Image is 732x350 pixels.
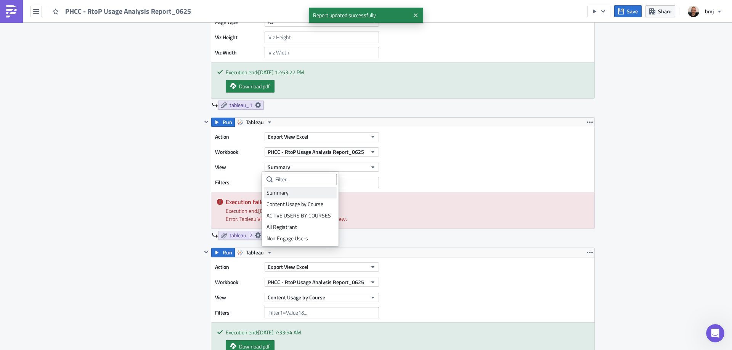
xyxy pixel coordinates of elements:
[266,223,334,231] div: All Registrant
[266,189,334,197] div: Summary
[268,293,325,301] span: Content Usage by Course
[268,133,308,141] span: Export View Excel
[37,4,64,10] h1: Operator
[265,47,379,58] input: Viz Width
[5,5,18,18] img: PushMetrics
[223,248,232,257] span: Run
[226,199,589,205] h5: Execution failed
[6,233,146,246] textarea: Message…
[24,249,30,256] button: Gif picker
[3,3,364,9] p: Hi,
[215,307,261,318] label: Filters
[683,3,726,20] button: bmj
[266,235,334,242] div: Non Engage Users
[226,68,589,76] div: Execution end: [DATE] 12:53:27 PM
[215,261,261,273] label: Action
[215,177,261,188] label: Filters
[265,147,379,157] button: PHCC - RtoP Usage Analysis Report_0625
[215,131,261,142] label: Action
[265,307,379,318] input: Filter1=Value1&...
[239,82,270,90] span: Download pdf
[268,263,308,271] span: Export View Excel
[266,200,334,208] div: Content Usage by Course
[687,5,700,18] img: Avatar
[706,324,724,342] iframe: Intercom live chat
[230,232,252,239] span: tableau_2
[614,5,642,17] button: Save
[12,84,119,92] div: [PERSON_NAME]
[246,248,264,257] span: Tableau
[266,212,334,219] div: ACTIVE USERS BY COURSES
[218,101,264,110] a: tableau_1
[226,328,589,336] div: Execution end: [DATE] 7:33:54 AM
[627,7,638,15] span: Save
[645,5,675,17] button: Share
[265,278,379,287] button: PHCC - RtoP Usage Analysis Report_0625
[133,3,148,18] button: Home
[265,132,379,141] button: Export View Excel
[265,32,379,43] input: Viz Height
[215,32,261,43] label: Viz Height
[268,148,364,156] span: PHCC - RtoP Usage Analysis Report_0625
[215,161,261,173] label: View
[705,7,714,15] span: bmj
[264,174,337,185] input: Filter...
[3,3,364,76] body: Rich Text Area. Press ALT-0 for help.
[268,163,290,171] span: Summary
[5,3,19,18] button: go back
[3,20,364,26] p: Please find attached the monthly PHCC - RtoP Usage Analysis Report.
[309,8,410,23] span: Report updated successfully
[265,262,379,272] button: Export View Excel
[410,10,421,21] button: Close
[215,292,261,303] label: View
[230,102,252,109] span: tableau_1
[36,249,42,256] button: Upload attachment
[226,207,589,215] div: Execution end: [DATE] 11:37:41 AM
[202,117,211,126] button: Hide content
[202,248,211,257] button: Hide content
[12,249,18,256] button: Emoji picker
[226,215,589,223] div: Error: Tableau View ID is required. Please select a view.
[218,231,264,240] a: tableau_2
[22,4,34,16] img: Profile image for Operator
[265,163,379,172] button: Summary
[268,278,364,286] span: PHCC - RtoP Usage Analysis Report_0625
[211,118,235,127] button: Run
[215,146,261,158] label: Workbook
[658,7,671,15] span: Share
[226,80,274,93] a: Download pdf
[246,118,264,127] span: Tableau
[234,118,275,127] button: Tableau
[265,293,379,302] button: Content Usage by Course
[12,43,119,73] div: If you need further assistance, please let me know how can I help you. Also it would help if you ...
[37,10,95,17] p: The team can also help
[234,248,275,257] button: Tableau
[223,118,232,127] span: Run
[3,37,364,43] p: Note: The report is exported from [GEOGRAPHIC_DATA].
[211,248,235,257] button: Run
[12,32,119,40] div: Hope this helps.
[215,276,261,288] label: Workbook
[3,53,364,59] p: Thanks,
[12,77,119,85] div: All the best,
[215,47,261,58] label: Viz Width
[65,7,192,16] span: PHCC - RtoP Usage Analysis Report_0625
[131,246,143,259] button: Send a message…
